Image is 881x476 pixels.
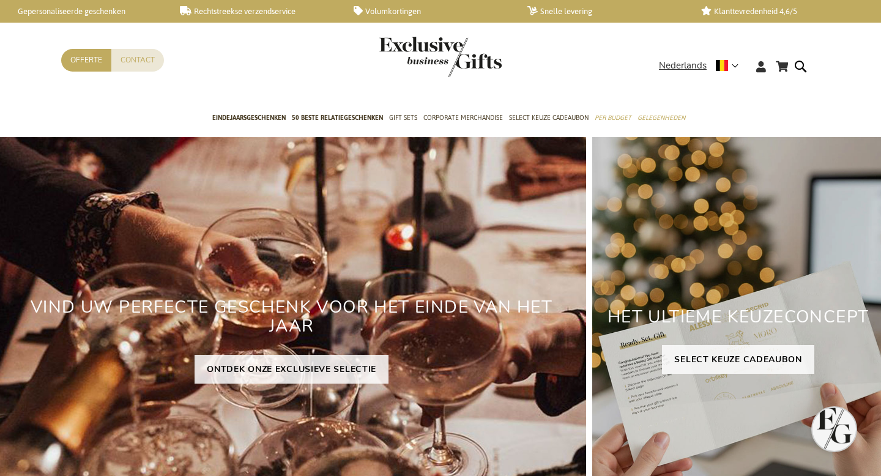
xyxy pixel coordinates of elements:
img: Exclusive Business gifts logo [379,37,502,77]
a: Volumkortingen [354,6,508,17]
a: Snelle levering [527,6,682,17]
span: 50 beste relatiegeschenken [292,111,383,124]
span: Eindejaarsgeschenken [212,111,286,124]
a: SELECT KEUZE CADEAUBON [662,345,814,374]
a: Klanttevredenheid 4,6/5 [701,6,855,17]
a: Offerte [61,49,111,72]
span: Corporate Merchandise [423,111,503,124]
span: Nederlands [659,59,707,73]
a: Rechtstreekse verzendservice [180,6,334,17]
span: Gelegenheden [638,111,685,124]
span: Select Keuze Cadeaubon [509,111,589,124]
a: ONTDEK ONZE EXCLUSIEVE SELECTIE [195,355,388,384]
a: Gepersonaliseerde geschenken [6,6,160,17]
div: Nederlands [659,59,746,73]
a: Contact [111,49,164,72]
span: Gift Sets [389,111,417,124]
span: Per Budget [595,111,631,124]
a: store logo [379,37,441,77]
